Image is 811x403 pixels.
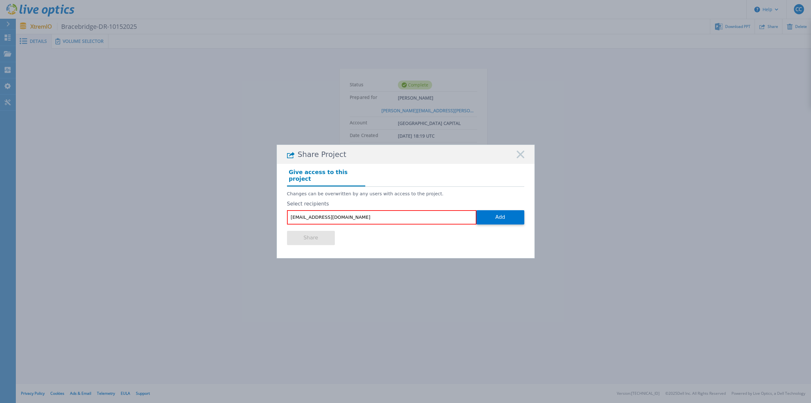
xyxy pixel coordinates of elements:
[287,167,365,186] h4: Give access to this project
[287,191,524,197] p: Changes can be overwritten by any users with access to the project.
[476,210,524,224] button: Add
[287,201,524,207] label: Select recipients
[298,150,347,159] span: Share Project
[287,231,335,245] button: Share
[287,210,476,224] input: Enter email address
